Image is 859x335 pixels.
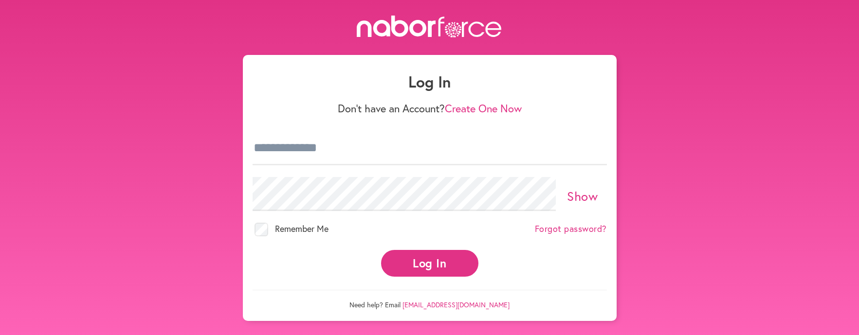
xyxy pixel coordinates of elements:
h1: Log In [253,72,607,91]
button: Log In [381,250,478,277]
p: Need help? Email [253,290,607,309]
a: Create One Now [445,101,522,115]
a: Forgot password? [535,224,607,234]
p: Don't have an Account? [253,102,607,115]
a: [EMAIL_ADDRESS][DOMAIN_NAME] [402,300,510,309]
a: Show [567,188,598,204]
span: Remember Me [275,223,329,234]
